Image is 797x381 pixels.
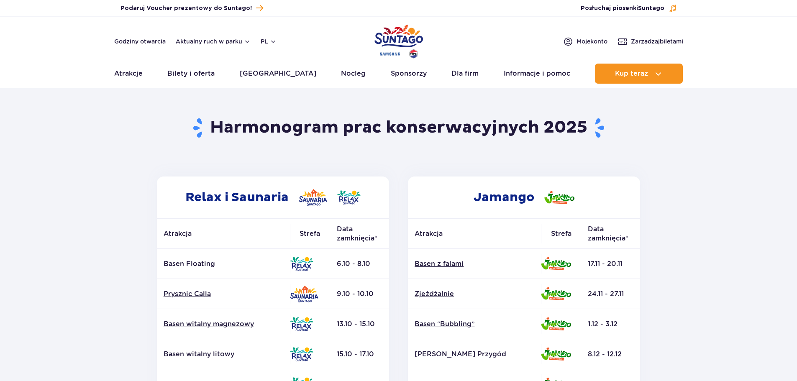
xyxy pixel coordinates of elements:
span: Moje konto [577,37,607,46]
td: 9.10 - 10.10 [330,279,389,309]
button: Aktualny ruch w parku [176,38,251,45]
th: Data zamknięcia* [330,219,389,249]
th: Atrakcja [408,219,541,249]
a: Basen “Bubbling” [415,320,534,329]
td: 24.11 - 27.11 [581,279,640,309]
a: Dla firm [451,64,479,84]
a: Basen z falami [415,259,534,268]
img: Jamango [541,317,571,330]
span: Posłuchaj piosenki [581,4,664,13]
th: Strefa [290,219,330,249]
img: Relax [290,317,313,331]
a: Bilety i oferta [167,64,215,84]
a: Park of Poland [374,21,423,59]
a: Sponsorzy [391,64,427,84]
span: Podaruj Voucher prezentowy do Suntago! [120,4,252,13]
a: [GEOGRAPHIC_DATA] [240,64,316,84]
button: Posłuchaj piosenkiSuntago [581,4,677,13]
img: Relax [290,347,313,361]
img: Jamango [544,191,574,204]
a: Atrakcje [114,64,143,84]
a: Godziny otwarcia [114,37,166,46]
td: 17.11 - 20.11 [581,249,640,279]
td: 6.10 - 8.10 [330,249,389,279]
td: 15.10 - 17.10 [330,339,389,369]
img: Jamango [541,257,571,270]
th: Strefa [541,219,581,249]
td: 8.12 - 12.12 [581,339,640,369]
td: 1.12 - 3.12 [581,309,640,339]
img: Saunaria [299,189,327,206]
a: Basen witalny magnezowy [164,320,283,329]
img: Jamango [541,348,571,361]
p: Basen Floating [164,259,283,268]
a: Mojekonto [563,36,607,46]
a: Prysznic Calla [164,289,283,299]
a: Basen witalny litowy [164,350,283,359]
button: pl [261,37,277,46]
a: [PERSON_NAME] Przygód [415,350,534,359]
th: Data zamknięcia* [581,219,640,249]
h2: Relax i Saunaria [157,176,389,218]
img: Relax [337,190,361,205]
img: Saunaria [290,286,318,302]
span: Kup teraz [615,70,648,77]
img: Jamango [541,287,571,300]
button: Kup teraz [595,64,683,84]
a: Nocleg [341,64,366,84]
th: Atrakcja [157,219,290,249]
a: Zarządzajbiletami [618,36,683,46]
h1: Harmonogram prac konserwacyjnych 2025 [154,117,643,139]
span: Suntago [638,5,664,11]
h2: Jamango [408,176,640,218]
a: Zjeżdżalnie [415,289,534,299]
a: Informacje i pomoc [504,64,570,84]
a: Podaruj Voucher prezentowy do Suntago! [120,3,263,14]
td: 13.10 - 15.10 [330,309,389,339]
span: Zarządzaj biletami [631,37,683,46]
img: Relax [290,257,313,271]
